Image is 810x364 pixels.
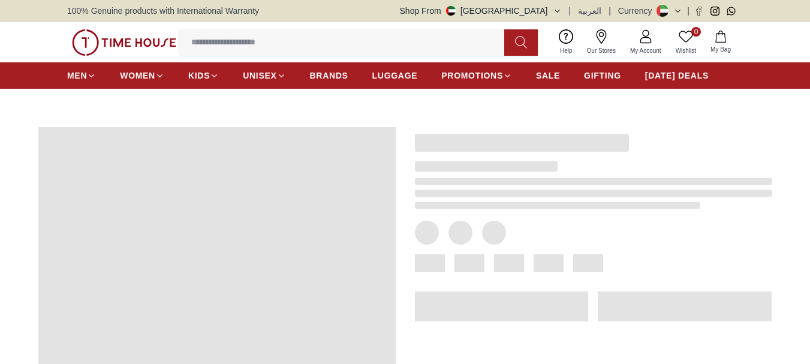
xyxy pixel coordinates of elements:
button: My Bag [703,28,738,56]
a: Facebook [694,7,703,16]
span: | [687,5,689,17]
img: United Arab Emirates [446,6,456,16]
span: LUGGAGE [372,70,418,82]
a: UNISEX [243,65,285,86]
a: KIDS [188,65,219,86]
a: SALE [536,65,560,86]
span: UNISEX [243,70,276,82]
span: My Bag [706,45,736,54]
img: ... [72,29,176,56]
a: BRANDS [310,65,348,86]
a: 0Wishlist [669,27,703,58]
span: SALE [536,70,560,82]
span: My Account [625,46,666,55]
a: MEN [67,65,96,86]
span: [DATE] DEALS [645,70,709,82]
a: GIFTING [584,65,621,86]
a: PROMOTIONS [441,65,512,86]
span: Help [555,46,577,55]
span: WOMEN [120,70,155,82]
a: [DATE] DEALS [645,65,709,86]
span: 0 [691,27,701,37]
a: Our Stores [580,27,623,58]
span: GIFTING [584,70,621,82]
span: | [569,5,571,17]
span: KIDS [188,70,210,82]
span: PROMOTIONS [441,70,503,82]
a: LUGGAGE [372,65,418,86]
span: MEN [67,70,87,82]
span: | [609,5,611,17]
a: Instagram [710,7,719,16]
button: العربية [578,5,601,17]
div: Currency [618,5,657,17]
button: Shop From[GEOGRAPHIC_DATA] [400,5,562,17]
span: 100% Genuine products with International Warranty [67,5,259,17]
a: Whatsapp [727,7,736,16]
span: Our Stores [582,46,621,55]
span: Wishlist [671,46,701,55]
span: BRANDS [310,70,348,82]
a: WOMEN [120,65,164,86]
a: Help [553,27,580,58]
